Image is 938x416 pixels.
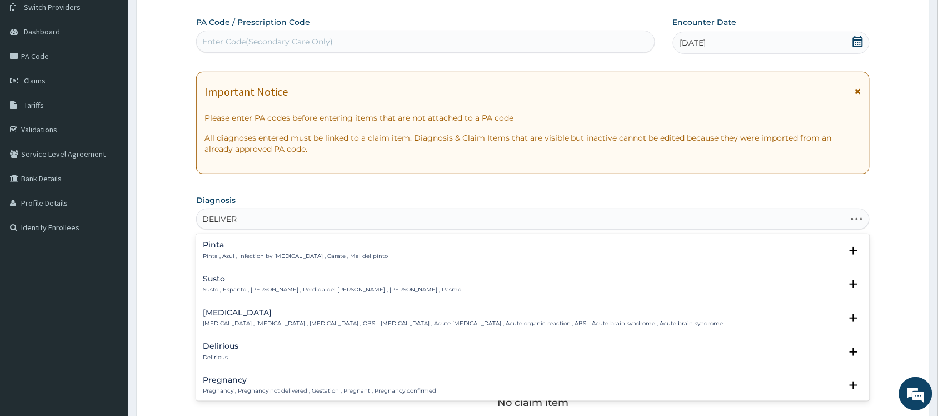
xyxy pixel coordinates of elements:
[847,278,860,291] i: open select status
[680,37,706,48] span: [DATE]
[182,6,209,32] div: Minimize live chat window
[847,345,860,359] i: open select status
[203,275,461,283] h4: Susto
[203,376,436,384] h4: Pregnancy
[847,311,860,325] i: open select status
[24,100,44,110] span: Tariffs
[196,195,236,206] label: Diagnosis
[203,309,724,317] h4: [MEDICAL_DATA]
[204,112,861,123] p: Please enter PA codes before entering items that are not attached to a PA code
[203,320,724,328] p: [MEDICAL_DATA] , [MEDICAL_DATA] , [MEDICAL_DATA] , OBS - [MEDICAL_DATA] , Acute [MEDICAL_DATA] , ...
[24,76,46,86] span: Claims
[847,379,860,392] i: open select status
[673,17,737,28] label: Encounter Date
[204,86,288,98] h1: Important Notice
[24,2,81,12] span: Switch Providers
[203,342,238,350] h4: Delirious
[203,354,238,361] p: Delirious
[21,56,45,83] img: d_794563401_company_1708531726252_794563401
[6,289,212,328] textarea: Type your message and hit 'Enter'
[203,241,388,249] h4: Pinta
[58,62,187,77] div: Chat with us now
[202,36,333,47] div: Enter Code(Secondary Care Only)
[64,132,153,245] span: We're online!
[203,387,436,395] p: Pregnancy , Pregnancy not delivered , Gestation , Pregnant , Pregnancy confirmed
[847,244,860,257] i: open select status
[196,17,310,28] label: PA Code / Prescription Code
[204,132,861,155] p: All diagnoses entered must be linked to a claim item. Diagnosis & Claim Items that are visible bu...
[203,252,388,260] p: Pinta , Azul , Infection by [MEDICAL_DATA] , Carate , Mal del pinto
[24,27,60,37] span: Dashboard
[497,397,568,408] p: No claim item
[203,286,461,294] p: Susto , Espanto , [PERSON_NAME] , Perdida del [PERSON_NAME] , [PERSON_NAME] , Pasmo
